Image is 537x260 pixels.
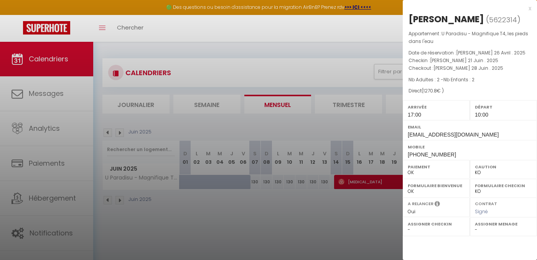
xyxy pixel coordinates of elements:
span: Signé [475,208,488,215]
span: [PERSON_NAME] 28 Juin . 2025 [433,65,503,71]
label: Assigner Checkin [408,220,465,228]
label: Caution [475,163,532,171]
label: Arrivée [408,103,465,111]
span: Nb Adultes : 2 - [409,76,474,83]
label: Contrat [475,201,497,206]
span: Nb Enfants : 2 [443,76,474,83]
p: Checkin : [409,57,531,64]
label: Formulaire Checkin [475,182,532,189]
i: Sélectionner OUI si vous souhaiter envoyer les séquences de messages post-checkout [435,201,440,209]
label: Mobile [408,143,532,151]
label: Email [408,123,532,131]
span: [PERSON_NAME] 21 Juin . 2025 [430,57,498,64]
div: Direct [409,87,531,95]
span: [PERSON_NAME] 26 Avril . 2025 [456,49,525,56]
span: ( € ) [422,87,444,94]
label: Assigner Menage [475,220,532,228]
p: Checkout : [409,64,531,72]
div: [PERSON_NAME] [409,13,484,25]
span: [PHONE_NUMBER] [408,151,456,158]
p: Appartement : [409,30,531,45]
span: [EMAIL_ADDRESS][DOMAIN_NAME] [408,132,499,138]
p: Date de réservation : [409,49,531,57]
div: x [403,4,531,13]
span: U Paradisu - Magnifique T4, les pieds dans l'eau [409,30,528,44]
span: 17:00 [408,112,421,118]
label: Paiement [408,163,465,171]
label: Départ [475,103,532,111]
label: A relancer [408,201,433,207]
span: 5622314 [489,15,517,25]
span: 1270.8 [423,87,437,94]
span: ( ) [486,14,521,25]
label: Formulaire Bienvenue [408,182,465,189]
span: 10:00 [475,112,488,118]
